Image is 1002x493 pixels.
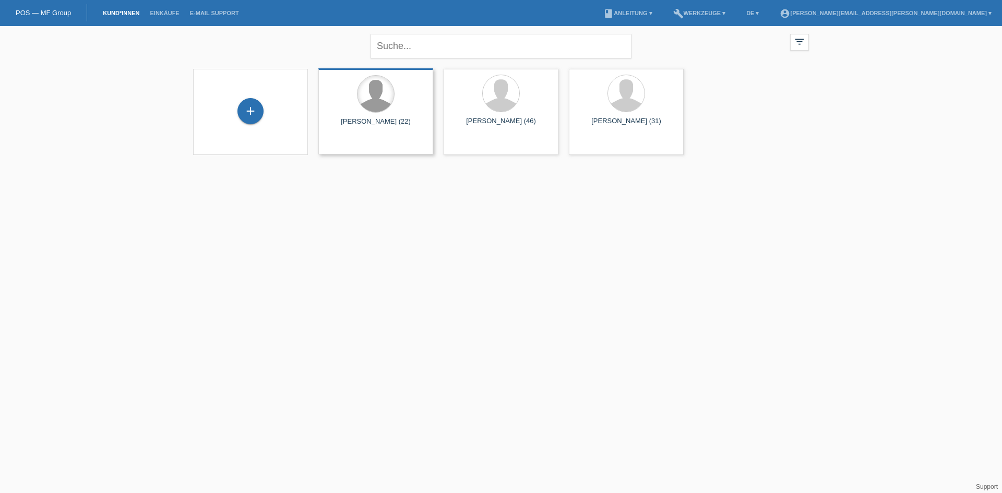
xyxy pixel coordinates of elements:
a: Support [976,483,998,490]
i: filter_list [794,36,805,47]
div: Kund*in hinzufügen [238,102,263,120]
div: [PERSON_NAME] (46) [452,117,550,134]
i: book [603,8,614,19]
a: bookAnleitung ▾ [598,10,657,16]
div: [PERSON_NAME] (22) [327,117,425,134]
div: [PERSON_NAME] (31) [577,117,675,134]
a: POS — MF Group [16,9,71,17]
a: account_circle[PERSON_NAME][EMAIL_ADDRESS][PERSON_NAME][DOMAIN_NAME] ▾ [774,10,997,16]
a: Einkäufe [145,10,184,16]
a: buildWerkzeuge ▾ [668,10,731,16]
input: Suche... [371,34,631,58]
a: E-Mail Support [185,10,244,16]
i: build [673,8,684,19]
a: Kund*innen [98,10,145,16]
a: DE ▾ [741,10,764,16]
i: account_circle [780,8,790,19]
